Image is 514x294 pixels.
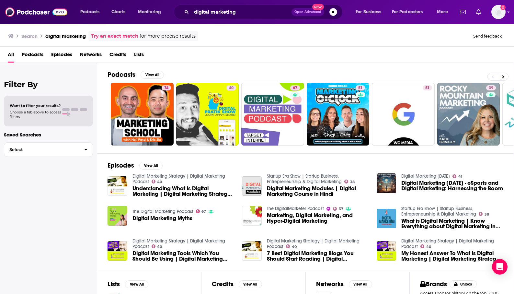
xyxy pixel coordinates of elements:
h2: Networks [316,280,344,288]
a: 74 [111,83,174,146]
span: 40 [157,245,162,248]
a: PodcastsView All [108,71,164,79]
a: 74 [162,85,171,90]
span: Networks [80,49,102,63]
span: Lists [134,49,144,63]
a: Digital Marketing Strategy | Digital Marketing Podcast [132,238,225,249]
span: 67 [201,210,206,213]
a: 51 [423,85,432,90]
span: Monitoring [138,7,161,17]
span: For Podcasters [392,7,423,17]
a: 67 [290,85,300,90]
h2: Episodes [108,161,134,170]
h2: Lists [108,280,120,288]
a: 40 [152,180,162,183]
a: The Digital Marketing Podcast [132,209,193,214]
span: New [312,4,324,10]
a: Charts [107,7,129,17]
a: ListsView All [108,280,148,288]
a: Understanding What Is Digital Marketing | Digital Marketing Strategy Ep. #002 [132,186,234,197]
img: Understanding What Is Digital Marketing | Digital Marketing Strategy Ep. #002 [108,176,127,196]
a: 39 [437,83,500,146]
a: 67 [196,209,206,213]
a: Digital Marketing Strategy | Digital Marketing Podcast [267,238,360,249]
a: 51 [307,83,370,146]
span: More [437,7,448,17]
span: Digital Marketing Tools Which You Should Be Using | Digital Marketing Strategy Ep. #070 [132,251,234,262]
img: What is Digital Marketing | Know Everything about Digital Marketing in Hindi [377,209,396,229]
a: 51 [356,85,365,90]
span: 39 [489,85,493,91]
svg: Add a profile image [500,5,506,10]
h2: Brands [420,280,447,288]
button: View All [349,280,372,288]
span: 67 [293,85,297,91]
div: Search podcasts, credits, & more... [180,5,349,19]
a: Digital Marketing Strategy | Digital Marketing Podcast [401,238,494,249]
a: Digital Marketing Today [401,173,450,179]
a: Try an exact match [91,32,138,40]
a: Marketing, Digital Marketing, and Hyper-Digital Marketing [267,213,369,224]
a: EpisodesView All [108,161,163,170]
button: open menu [76,7,108,17]
a: 39 [486,85,496,90]
span: All [8,49,14,63]
a: NetworksView All [316,280,372,288]
button: View All [239,280,262,288]
a: 38 [344,180,355,183]
a: 7 Best Digital Marketing Blogs You Should Start Reading | Digital Marketing Strategy Ep. #014 [242,241,262,261]
img: Podchaser - Follow, Share and Rate Podcasts [5,6,67,18]
a: Digital Marketing Modules | Digital Marketing Course in Hindi [267,186,369,197]
h3: Search [21,33,38,39]
a: What is Digital Marketing | Know Everything about Digital Marketing in Hindi [401,218,503,229]
a: Digital Marketing Strategy | Digital Marketing Podcast [132,173,225,184]
button: View All [139,162,163,170]
a: 37 [333,207,343,211]
img: Digital Marketing Today - eSports and Digital Marketing: Harnessing the Boom [377,173,396,193]
a: Startup Era Show | Startup Business, Entrepreneurship & Digital Marketing [267,173,342,184]
p: Saved Searches [4,132,93,138]
span: Choose a tab above to access filters. [10,110,61,119]
h2: Podcasts [108,71,135,79]
a: 40 [152,244,162,248]
a: Digital Marketing Modules | Digital Marketing Course in Hindi [242,176,262,196]
a: Podcasts [22,49,43,63]
span: 37 [339,207,343,210]
a: Show notifications dropdown [457,6,468,18]
button: Select [4,142,93,157]
span: 38 [485,213,489,216]
button: Send feedback [471,33,504,39]
a: Digital Marketing Myths [132,216,192,221]
img: Digital Marketing Tools Which You Should Be Using | Digital Marketing Strategy Ep. #070 [108,241,127,261]
a: Episodes [51,49,72,63]
span: 74 [164,85,168,91]
span: 7 Best Digital Marketing Blogs You Should Start Reading | Digital Marketing Strategy Ep. #014 [267,251,369,262]
span: 41 [458,175,462,178]
a: 41 [452,174,462,178]
span: Open Advanced [294,10,321,14]
a: Digital Marketing Today - eSports and Digital Marketing: Harnessing the Boom [401,180,503,191]
a: 40 [226,85,236,90]
a: 38 [479,212,489,216]
a: 40 [420,244,431,248]
img: Digital Marketing Myths [108,206,127,226]
a: Credits [109,49,126,63]
a: 40 [286,244,297,248]
button: View All [125,280,148,288]
span: 40 [157,181,162,183]
span: My Honest Answer To What Is Digital Marketing | Digital Marketing Strategy Ep. #059 [401,251,503,262]
span: 51 [425,85,429,91]
div: Open Intercom Messenger [492,259,508,275]
button: Show profile menu [491,5,506,19]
